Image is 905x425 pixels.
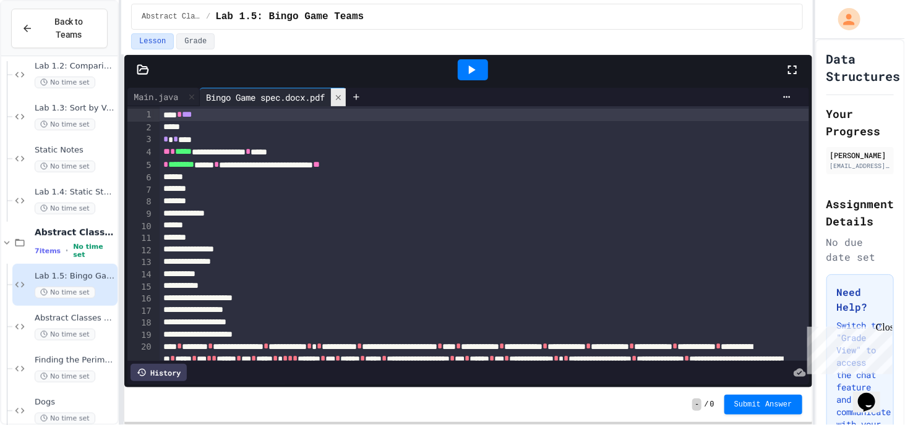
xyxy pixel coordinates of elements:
[127,329,153,342] div: 19
[826,195,894,230] h2: Assignment Details
[207,354,212,363] span: Control character 0x1f
[35,61,115,72] span: Lab 1.2: Comparing Points
[127,88,200,106] div: Main.java
[127,208,153,221] div: 9
[504,354,509,363] span: Control character escape
[35,203,95,214] span: No time set
[692,398,701,411] span: -
[716,342,721,350] span: Control character 0x1e
[629,342,634,350] span: Control character 0x1e
[35,371,95,382] span: No time set
[127,305,153,318] div: 17
[192,354,197,363] span: Control character 0x19
[131,33,174,49] button: Lesson
[177,342,182,350] span: Control character bell
[127,221,153,233] div: 10
[499,342,504,350] span: Control character 0x1e
[200,88,346,106] div: Bingo Game spec.docx.pdf
[830,161,891,170] div: [EMAIL_ADDRESS][DOMAIN_NAME]
[66,246,68,256] span: •
[360,354,365,363] span: Control character 0x3
[802,322,893,374] iframe: chat widget
[5,5,85,78] div: Chat with us now!Close
[288,354,293,363] span: Control character bell
[837,285,884,314] h3: Need Help?
[264,342,268,350] span: Control character 0x1
[35,329,95,340] span: No time set
[830,149,891,161] div: [PERSON_NAME]
[35,145,115,156] span: Static Notes
[35,161,95,172] span: No time set
[127,133,153,146] div: 3
[212,354,217,363] span: Control character 0x18
[35,397,115,408] span: Dogs
[127,256,153,269] div: 13
[127,184,153,196] div: 7
[127,109,153,122] div: 1
[11,9,108,48] button: Back to Teams
[826,235,894,264] div: No due date set
[208,342,213,350] span: Control character 0x1a
[632,354,637,363] span: Control character 0x16
[724,395,802,414] button: Submit Answer
[127,172,153,184] div: 6
[826,50,901,85] h1: Data Structures
[127,159,153,172] div: 5
[127,146,153,159] div: 4
[142,12,201,22] span: Abstract Classes
[35,187,115,198] span: Lab 1.4: Static Student
[320,354,325,363] span: Control character 0xe
[127,293,153,305] div: 16
[35,271,115,282] span: Lab 1.5: Bingo Game Teams
[357,342,362,350] span: Control character 0x7f
[35,287,95,298] span: No time set
[684,354,689,363] span: Control character escape
[283,354,288,363] span: Control character 0x1f
[826,105,894,140] h2: Your Progress
[236,354,241,363] span: Control character 0xf
[35,413,95,424] span: No time set
[251,354,256,363] span: Control character 0x1d
[127,281,153,293] div: 15
[317,342,322,350] span: Control character 0x11
[127,90,184,103] div: Main.java
[176,33,215,49] button: Grade
[73,243,115,259] span: No time set
[543,342,547,350] span: Control character 0x1e
[35,247,61,255] span: 7 items
[825,5,864,33] div: My Account
[586,342,591,350] span: Control character 0x1e
[170,354,175,363] span: Control character 0x1e
[40,15,97,41] span: Back to Teams
[35,77,95,88] span: No time set
[672,342,677,350] span: Control character 0x1e
[382,354,387,363] span: Control character 0x13
[335,354,340,363] span: Control character 0x1
[710,400,714,410] span: 0
[206,12,210,22] span: /
[273,354,278,363] span: Control character 0x3
[200,91,331,104] div: Bingo Game spec.docx.pdf
[35,313,115,324] span: Abstract Classes Notes
[564,354,568,363] span: Control character vertical tab
[465,354,470,363] span: Control character 0x11
[734,400,792,410] span: Submit Answer
[704,400,708,410] span: /
[554,354,559,363] span: Control character 0x6
[450,354,455,363] span: Control character 0xf
[456,342,461,350] span: Control character 0x1e
[127,245,153,257] div: 12
[35,119,95,130] span: No time set
[35,227,115,238] span: Abstract Classes
[127,122,153,134] div: 2
[127,317,153,329] div: 18
[131,364,187,381] div: History
[35,355,115,366] span: Finding the Perimeters
[853,376,893,413] iframe: chat widget
[307,342,312,350] span: Control character backspace
[293,354,298,363] span: Control character 0x7f
[35,103,115,114] span: Lab 1.3: Sort by Vowels
[437,342,442,350] span: Control character 0x7f
[127,196,153,208] div: 8
[127,269,153,281] div: 14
